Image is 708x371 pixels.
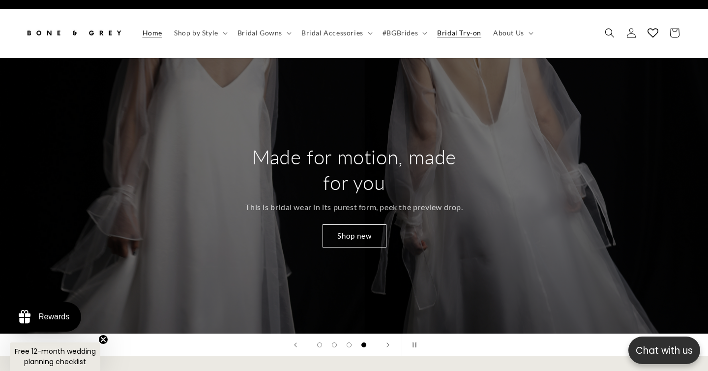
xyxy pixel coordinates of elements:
img: Bone and Grey Bridal [25,22,123,44]
span: Bridal Accessories [301,29,363,37]
span: Shop by Style [174,29,218,37]
summary: Search [599,22,620,44]
span: About Us [493,29,524,37]
span: Free 12-month wedding planning checklist [15,346,96,367]
button: Close teaser [98,335,108,344]
h2: Made for motion, made for you [237,144,471,195]
summary: Shop by Style [168,23,232,43]
p: This is bridal wear in its purest form, peek the preview drop. [245,200,463,215]
summary: Bridal Accessories [295,23,377,43]
button: Next slide [377,334,399,356]
button: Open chatbox [628,337,700,364]
button: Load slide 3 of 4 [342,338,356,352]
button: Pause slideshow [402,334,423,356]
summary: Bridal Gowns [232,23,295,43]
p: Chat with us [628,343,700,358]
a: Shop new [322,224,386,247]
button: Load slide 2 of 4 [327,338,342,352]
summary: About Us [487,23,537,43]
summary: #BGBrides [377,23,431,43]
div: Free 12-month wedding planning checklistClose teaser [10,342,100,371]
a: Bridal Try-on [431,23,487,43]
span: Bridal Try-on [437,29,481,37]
button: Load slide 1 of 4 [312,338,327,352]
span: Bridal Gowns [237,29,282,37]
a: Home [137,23,168,43]
span: #BGBrides [383,29,418,37]
span: Home [143,29,162,37]
a: Bone and Grey Bridal [21,19,127,48]
div: Rewards [38,312,69,321]
button: Previous slide [285,334,306,356]
button: Load slide 4 of 4 [356,338,371,352]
